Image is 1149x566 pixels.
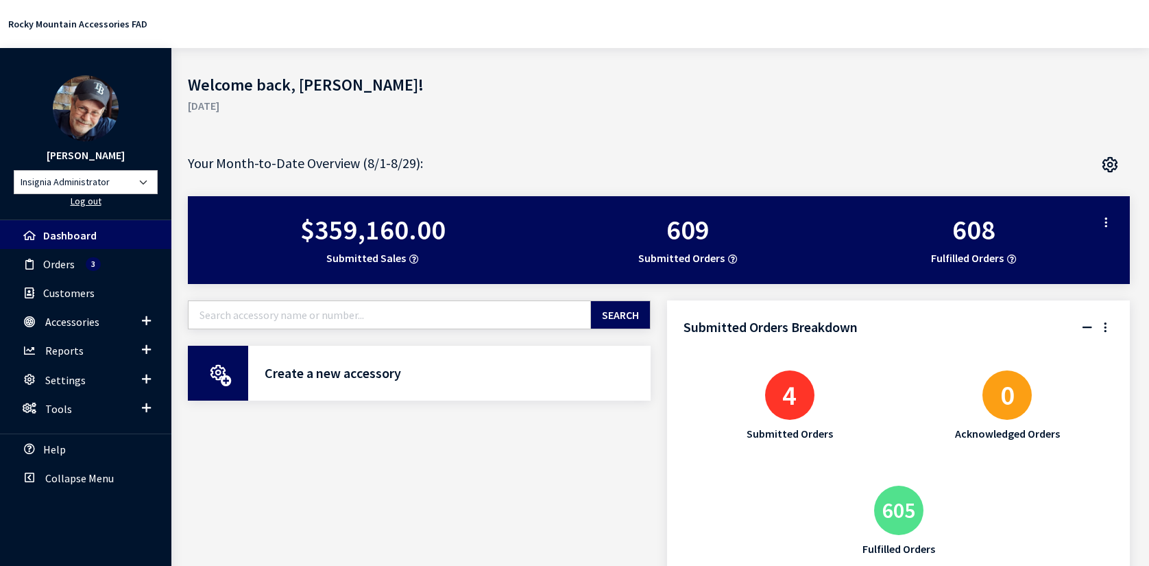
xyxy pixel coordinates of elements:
[188,300,591,329] input: Search accessory name or number...
[689,370,891,442] a: 4 Submitted Orders
[300,213,446,268] a: $359,160.00 Submitted Sales
[43,257,75,271] span: Orders
[798,486,1000,557] a: 605 Fulfilled Orders
[86,257,101,271] span: Total number of active orders
[1099,213,1113,233] a: Highlights Card options menu
[638,251,738,265] span: Submitted Orders
[188,97,1130,114] h2: [DATE]
[590,300,651,329] button: Search
[53,75,119,141] img: Ray Goodwin
[1080,322,1096,334] i: Collapse / Expand
[727,252,738,268] button: Submitted Orders
[14,147,158,163] h3: [PERSON_NAME]
[1079,321,1096,335] a: Collapse / Expand
[1102,157,1118,174] i: Settings
[874,486,923,535] span: 605
[747,425,833,442] div: Submitted Orders
[45,402,72,416] span: Tools
[931,251,1017,265] span: Fulfilled Orders
[684,317,1113,338] h2: Submitted Orders Breakdown
[326,251,420,265] span: Submitted Sales
[43,443,66,456] span: Help
[8,18,147,30] a: Rocky Mountain Accessories FAD
[862,541,935,557] div: Fulfilled Orders
[71,195,101,207] a: Log out
[1006,252,1017,268] button: Fulfilled Orders
[765,370,814,420] span: 4
[188,153,423,174] h2: Your Month-to-Date Overview (8/1-8/29):
[188,73,1130,97] h1: Welcome back, [PERSON_NAME]!
[43,286,95,300] span: Customers
[300,213,446,247] div: $359,160.00
[638,213,738,247] div: 609
[45,344,84,358] span: Reports
[265,366,651,380] div: Create a new accessory
[409,252,420,268] button: Submitted Sales
[931,213,1017,247] div: 608
[45,471,114,485] span: Collapse Menu
[931,213,1017,268] a: 608 Fulfilled Orders
[43,228,97,242] span: Dashboard
[638,213,738,268] a: 609 Submitted Orders
[907,370,1109,442] a: 0 Acknowledged Orders
[188,346,651,401] a: Create a new accessory
[982,370,1032,420] span: 0
[1098,317,1113,339] a: Submitted Orders Breakdown Card options menu
[955,425,1060,442] div: Acknowledged Orders
[45,373,86,387] span: Settings
[45,315,99,329] span: Accessories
